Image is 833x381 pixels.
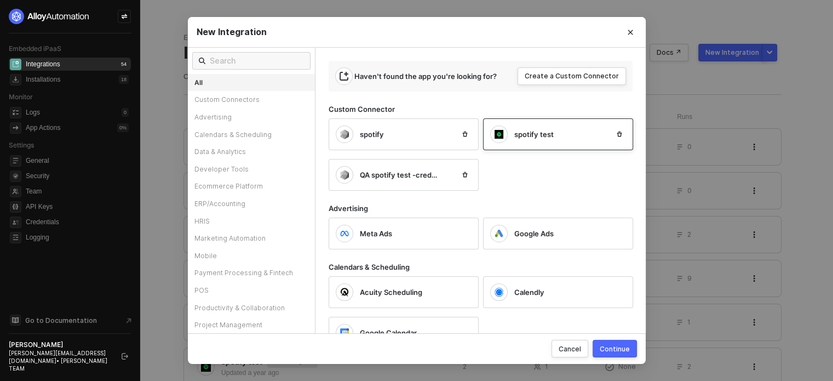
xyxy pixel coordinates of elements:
[360,287,422,297] span: Acuity Scheduling
[354,71,497,81] div: Haven't found the app you're looking for?
[188,143,315,161] div: Data & Analytics
[462,172,468,178] span: icon-trash
[514,129,554,139] span: spotify test
[360,129,384,139] span: spotify
[360,170,438,180] span: QA spotify test -credentials
[340,72,348,81] span: icon-integration
[329,263,646,272] div: Calendars & Scheduling
[340,328,349,337] img: icon
[188,91,315,109] div: Custom Connectors
[188,264,315,282] div: Payment Processing & Fintech
[495,130,503,139] img: icon
[188,299,315,317] div: Productivity & Collaboration
[197,26,267,38] span: New Integration
[495,288,503,297] img: icon
[462,131,468,138] span: icon-trash
[188,109,315,126] div: Advertising
[188,282,315,299] div: POS
[514,287,544,297] span: Calendly
[340,229,349,238] img: icon
[360,229,392,238] span: Meta Ads
[188,161,315,178] div: Developer Tools
[188,213,315,230] div: HRIS
[188,230,315,247] div: Marketing Automation
[551,340,588,357] button: Cancel
[329,204,646,213] div: Advertising
[188,126,315,144] div: Calendars & Scheduling
[210,55,304,67] input: Search
[615,17,646,48] button: Close
[188,316,315,334] div: Project Management
[340,288,349,297] img: icon
[188,195,315,213] div: ERP/Accounting
[593,340,637,357] button: Continue
[340,170,349,180] img: icon
[340,129,349,139] img: icon
[559,344,581,354] div: Cancel
[199,56,205,65] span: icon-search
[514,229,554,238] span: Google Ads
[616,131,623,138] span: icon-trash
[329,105,646,114] div: Custom Connector
[360,328,417,338] span: Google Calendar
[188,178,315,195] div: Ecommerce Platform
[518,67,626,85] button: Create a Custom Connector
[525,72,619,81] div: Create a Custom Connector
[495,229,503,238] img: icon
[188,74,315,92] div: All
[188,247,315,265] div: Mobile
